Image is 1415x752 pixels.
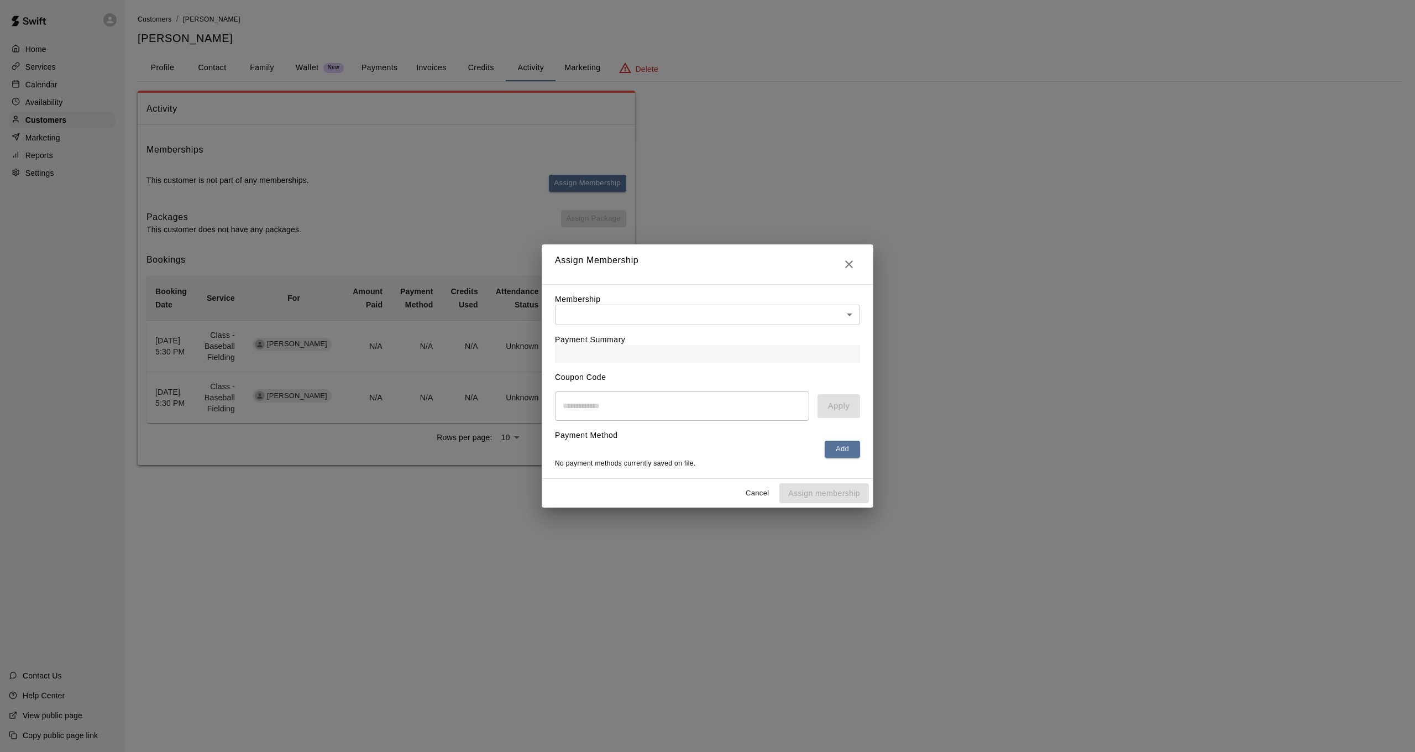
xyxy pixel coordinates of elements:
[555,431,618,440] label: Payment Method
[838,253,860,275] button: Close
[542,244,873,284] h2: Assign Membership
[555,373,606,382] label: Coupon Code
[555,335,625,344] label: Payment Summary
[555,459,696,467] span: No payment methods currently saved on file.
[740,485,775,502] button: Cancel
[825,441,860,458] button: Add
[555,295,601,304] label: Membership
